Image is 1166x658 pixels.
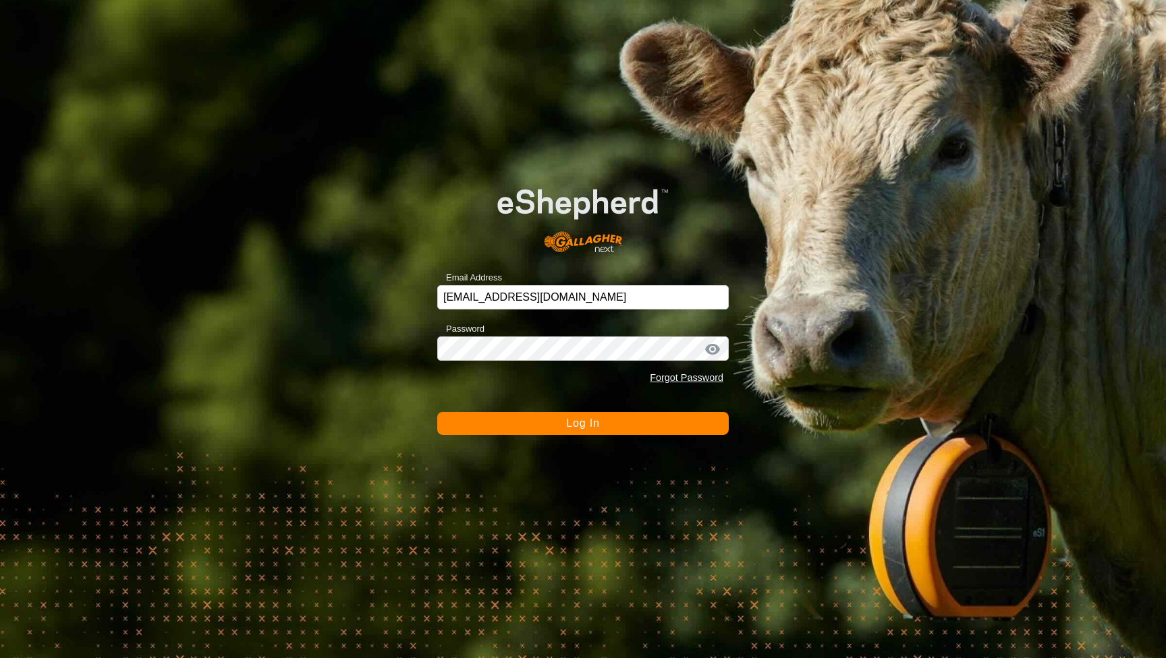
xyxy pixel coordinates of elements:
[566,417,599,429] span: Log In
[437,285,729,309] input: Email Address
[466,164,700,264] img: E-shepherd Logo
[437,322,484,336] label: Password
[437,412,729,435] button: Log In
[650,372,723,383] a: Forgot Password
[437,271,502,285] label: Email Address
